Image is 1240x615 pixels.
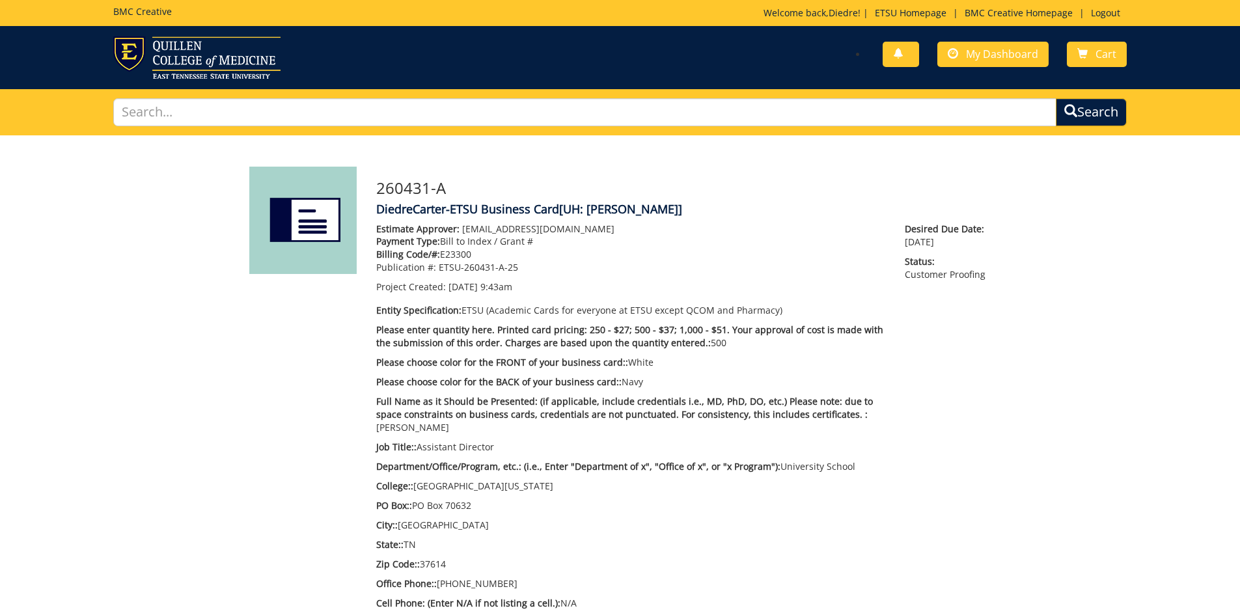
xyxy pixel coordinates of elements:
[448,280,512,293] span: [DATE] 9:43am
[376,460,780,472] span: Department/Office/Program, etc.: (i.e., Enter "Department of x", "Office of x", or "x Program"):
[376,558,886,571] p: 37614
[376,538,404,551] span: State::
[376,395,873,420] span: Full Name as it Should be Presented: (if applicable, include credentials i.e., MD, PhD, DO, etc.)...
[376,480,886,493] p: [GEOGRAPHIC_DATA][US_STATE]
[376,356,886,369] p: White
[1084,7,1127,19] a: Logout
[868,7,953,19] a: ETSU Homepage
[113,98,1057,126] input: Search...
[376,323,883,349] span: Please enter quantity here. Printed card pricing: 250 - $27; 500 - $37; 1,000 - $51. Your approva...
[376,519,886,532] p: [GEOGRAPHIC_DATA]
[1067,42,1127,67] a: Cart
[376,376,886,389] p: Navy
[966,47,1038,61] span: My Dashboard
[376,441,417,453] span: Job Title::
[376,323,886,349] p: 500
[376,235,886,248] p: Bill to Index / Grant #
[439,261,518,273] span: ETSU-260431-A-25
[905,223,991,249] p: [DATE]
[905,255,991,268] span: Status:
[376,223,460,235] span: Estimate Approver:
[376,441,886,454] p: Assistant Director
[376,395,886,434] p: [PERSON_NAME]
[376,180,991,197] h3: 260431-A
[376,597,886,610] p: N/A
[376,480,413,492] span: College::
[376,356,628,368] span: Please choose color for the FRONT of your business card::
[376,460,886,473] p: University School
[376,577,437,590] span: Office Phone::
[1056,98,1127,126] button: Search
[376,558,420,570] span: Zip Code::
[376,376,622,388] span: Please choose color for the BACK of your business card::
[113,36,281,79] img: ETSU logo
[376,280,446,293] span: Project Created:
[958,7,1079,19] a: BMC Creative Homepage
[905,255,991,281] p: Customer Proofing
[113,7,172,16] h5: BMC Creative
[376,248,886,261] p: E23300
[376,538,886,551] p: TN
[376,597,560,609] span: Cell Phone: (Enter N/A if not listing a cell.):
[376,248,440,260] span: Billing Code/#:
[1095,47,1116,61] span: Cart
[376,223,886,236] p: [EMAIL_ADDRESS][DOMAIN_NAME]
[376,235,440,247] span: Payment Type:
[376,499,886,512] p: PO Box 70632
[249,167,357,274] img: Product featured image
[376,519,398,531] span: City::
[764,7,1127,20] p: Welcome back, ! | | |
[376,577,886,590] p: [PHONE_NUMBER]
[376,499,412,512] span: PO Box::
[937,42,1049,67] a: My Dashboard
[376,261,436,273] span: Publication #:
[829,7,858,19] a: Diedre
[376,304,462,316] span: Entity Specification:
[376,203,991,216] h4: DiedreCarter-ETSU Business Card
[559,201,682,217] span: [UH: [PERSON_NAME]]
[905,223,991,236] span: Desired Due Date:
[376,304,886,317] p: ETSU (Academic Cards for everyone at ETSU except QCOM and Pharmacy)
